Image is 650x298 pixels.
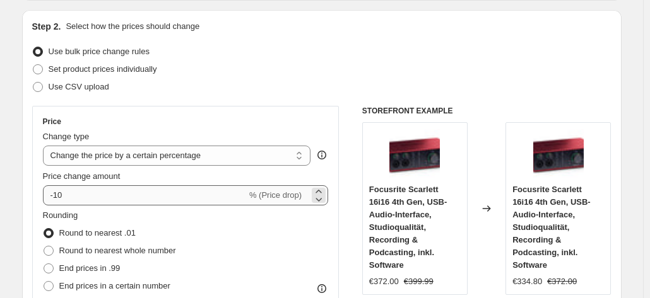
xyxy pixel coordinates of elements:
span: Round to nearest whole number [59,246,176,255]
span: Use CSV upload [49,82,109,91]
span: Focusrite Scarlett 16i16 4th Gen, USB-Audio-Interface, Studioqualität, Recording & Podcasting, in... [369,185,447,270]
span: End prices in .99 [59,263,121,273]
img: 51CGP_VYo9L_80x.jpg [533,129,584,180]
h6: STOREFRONT EXAMPLE [362,106,612,116]
div: help [316,149,328,161]
span: Focusrite Scarlett 16i16 4th Gen, USB-Audio-Interface, Studioqualität, Recording & Podcasting, in... [512,185,591,270]
span: Round to nearest .01 [59,228,136,238]
div: €372.00 [369,275,399,288]
h2: Step 2. [32,20,61,33]
img: 51CGP_VYo9L_80x.jpg [389,129,440,180]
p: Select how the prices should change [66,20,199,33]
strike: €372.00 [547,275,577,288]
span: End prices in a certain number [59,281,170,290]
h3: Price [43,117,61,127]
span: Change type [43,132,90,141]
strike: €399.99 [404,275,434,288]
div: €334.80 [512,275,542,288]
span: Use bulk price change rules [49,47,150,56]
span: Price change amount [43,171,121,181]
span: Set product prices individually [49,64,157,74]
input: -15 [43,185,247,205]
span: Rounding [43,210,78,220]
span: % (Price drop) [249,190,302,200]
